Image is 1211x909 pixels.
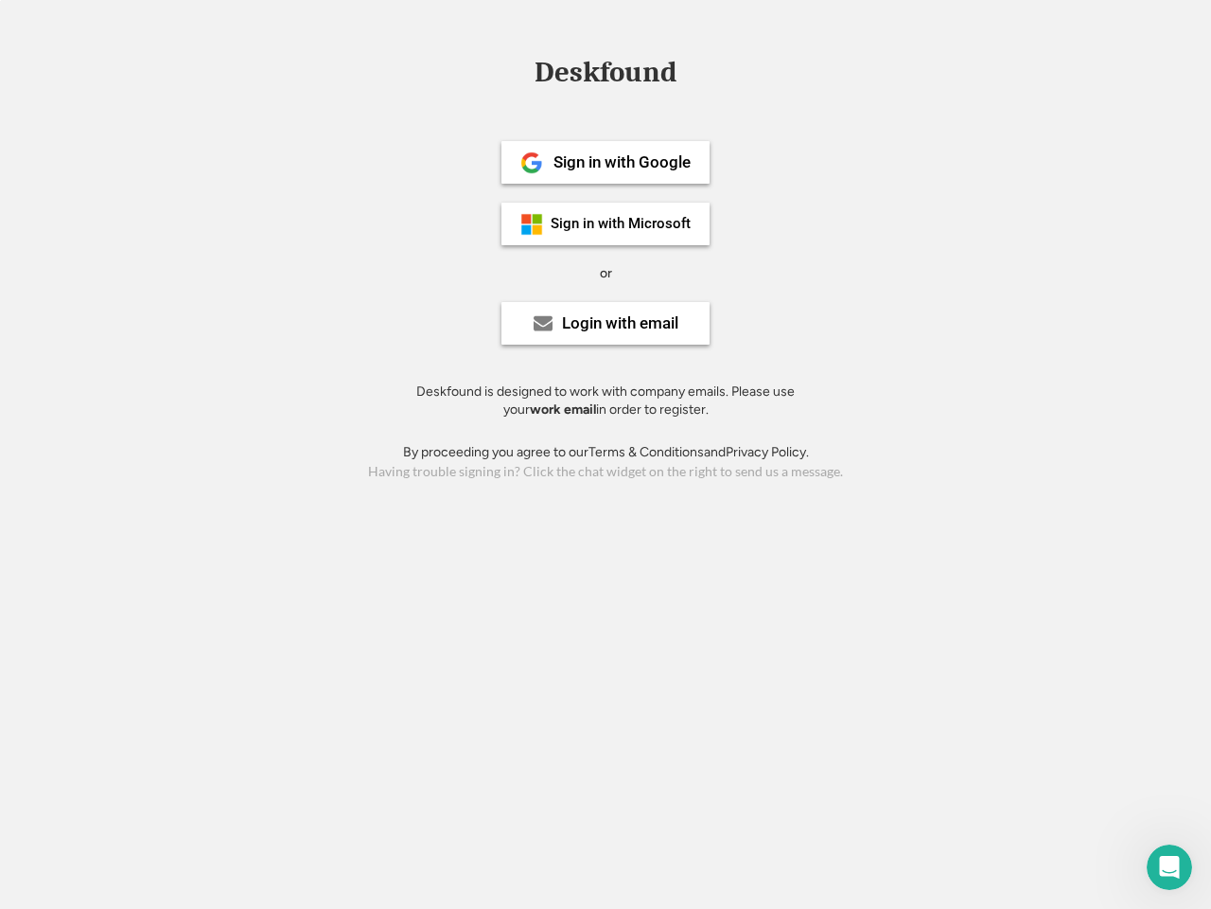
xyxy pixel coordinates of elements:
iframe: Intercom live chat [1147,845,1192,890]
div: Deskfound is designed to work with company emails. Please use your in order to register. [393,383,818,419]
div: or [600,264,612,283]
a: Privacy Policy. [726,444,809,460]
div: By proceeding you agree to our and [403,443,809,462]
div: Login with email [562,315,678,331]
strong: work email [530,401,596,418]
div: Sign in with Microsoft [551,217,691,231]
div: Deskfound [525,58,686,87]
div: Sign in with Google [553,154,691,170]
img: 1024px-Google__G__Logo.svg.png [520,151,543,174]
a: Terms & Conditions [588,444,704,460]
img: ms-symbollockup_mssymbol_19.png [520,213,543,236]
